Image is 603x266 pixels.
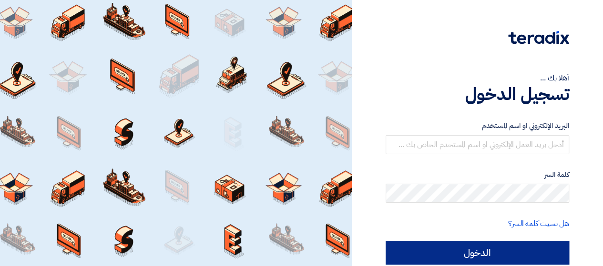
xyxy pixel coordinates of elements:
label: البريد الإلكتروني او اسم المستخدم [386,120,569,131]
input: الدخول [386,241,569,265]
img: Teradix logo [508,31,569,44]
label: كلمة السر [386,169,569,180]
input: أدخل بريد العمل الإلكتروني او اسم المستخدم الخاص بك ... [386,135,569,154]
div: أهلا بك ... [386,72,569,84]
h1: تسجيل الدخول [386,84,569,105]
a: هل نسيت كلمة السر؟ [508,218,569,229]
